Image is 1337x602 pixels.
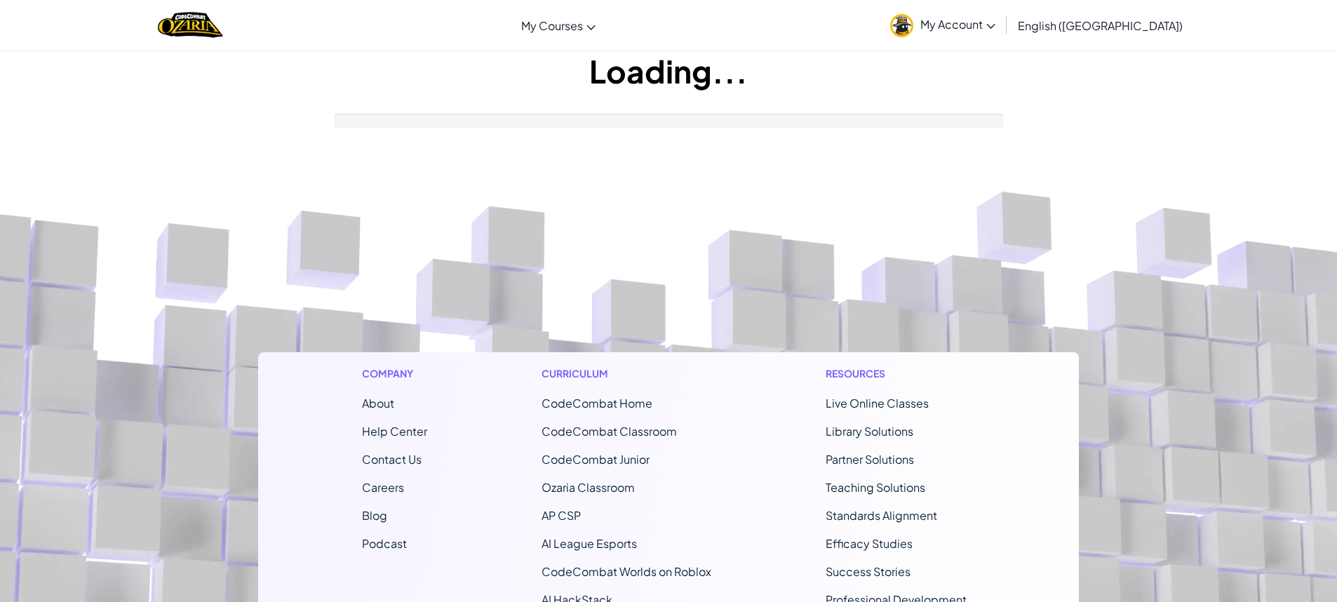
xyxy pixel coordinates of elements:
[826,480,925,495] a: Teaching Solutions
[158,11,223,39] a: Ozaria by CodeCombat logo
[362,480,404,495] a: Careers
[542,452,650,467] a: CodeCombat Junior
[542,564,711,579] a: CodeCombat Worlds on Roblox
[542,536,637,551] a: AI League Esports
[1011,6,1190,44] a: English ([GEOGRAPHIC_DATA])
[890,14,913,37] img: avatar
[542,366,711,381] h1: Curriculum
[826,396,929,410] a: Live Online Classes
[362,452,422,467] span: Contact Us
[362,366,427,381] h1: Company
[158,11,223,39] img: Home
[362,536,407,551] a: Podcast
[1018,18,1183,33] span: English ([GEOGRAPHIC_DATA])
[826,424,913,439] a: Library Solutions
[542,480,635,495] a: Ozaria Classroom
[542,424,677,439] a: CodeCombat Classroom
[883,3,1002,47] a: My Account
[826,508,937,523] a: Standards Alignment
[362,424,427,439] a: Help Center
[514,6,603,44] a: My Courses
[826,452,914,467] a: Partner Solutions
[362,508,387,523] a: Blog
[920,17,995,32] span: My Account
[826,366,975,381] h1: Resources
[362,396,394,410] a: About
[826,564,911,579] a: Success Stories
[542,508,581,523] a: AP CSP
[542,396,652,410] span: CodeCombat Home
[521,18,583,33] span: My Courses
[826,536,913,551] a: Efficacy Studies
